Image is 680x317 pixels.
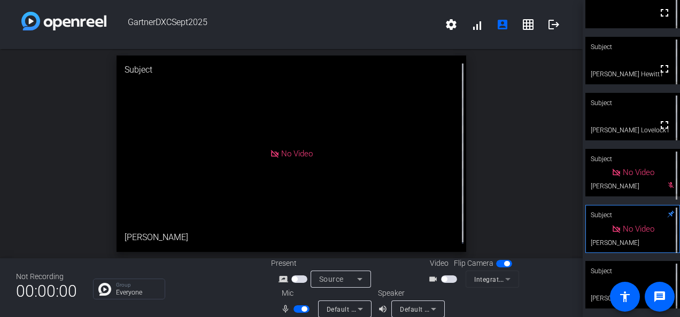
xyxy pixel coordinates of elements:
div: Subject [585,205,680,225]
mat-icon: fullscreen [658,62,671,75]
span: No Video [623,168,654,177]
p: Everyone [116,289,159,296]
div: Present [271,258,378,269]
mat-icon: account_box [496,18,509,31]
span: 00:00:00 [16,278,77,304]
span: Default - Microphone Array (AMD Audio Device) [327,305,475,313]
mat-icon: fullscreen [658,118,671,131]
div: Speaker [378,288,442,299]
div: Subject [585,93,680,113]
mat-icon: settings [445,18,458,31]
div: Subject [585,261,680,281]
mat-icon: logout [547,18,560,31]
div: Subject [117,56,466,84]
mat-icon: mic_none [281,303,293,315]
div: Mic [271,288,378,299]
mat-icon: grid_on [522,18,535,31]
span: Source [319,275,344,283]
div: Subject [585,37,680,57]
span: Flip Camera [454,258,493,269]
mat-icon: volume_up [378,303,391,315]
img: white-gradient.svg [21,12,106,30]
span: Video [430,258,449,269]
p: Group [116,282,159,288]
mat-icon: screen_share_outline [279,273,291,286]
div: Not Recording [16,271,77,282]
span: No Video [281,149,313,158]
mat-icon: accessibility [619,290,631,303]
img: Chat Icon [98,283,111,296]
mat-icon: message [653,290,666,303]
div: Subject [585,149,680,169]
mat-icon: videocam_outline [428,273,441,286]
span: No Video [623,224,654,234]
mat-icon: fullscreen [658,6,671,19]
span: GartnerDXCSept2025 [106,12,438,37]
span: Default - Speakers (Realtek(R) Audio) [400,305,515,313]
button: signal_cellular_alt [464,12,490,37]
